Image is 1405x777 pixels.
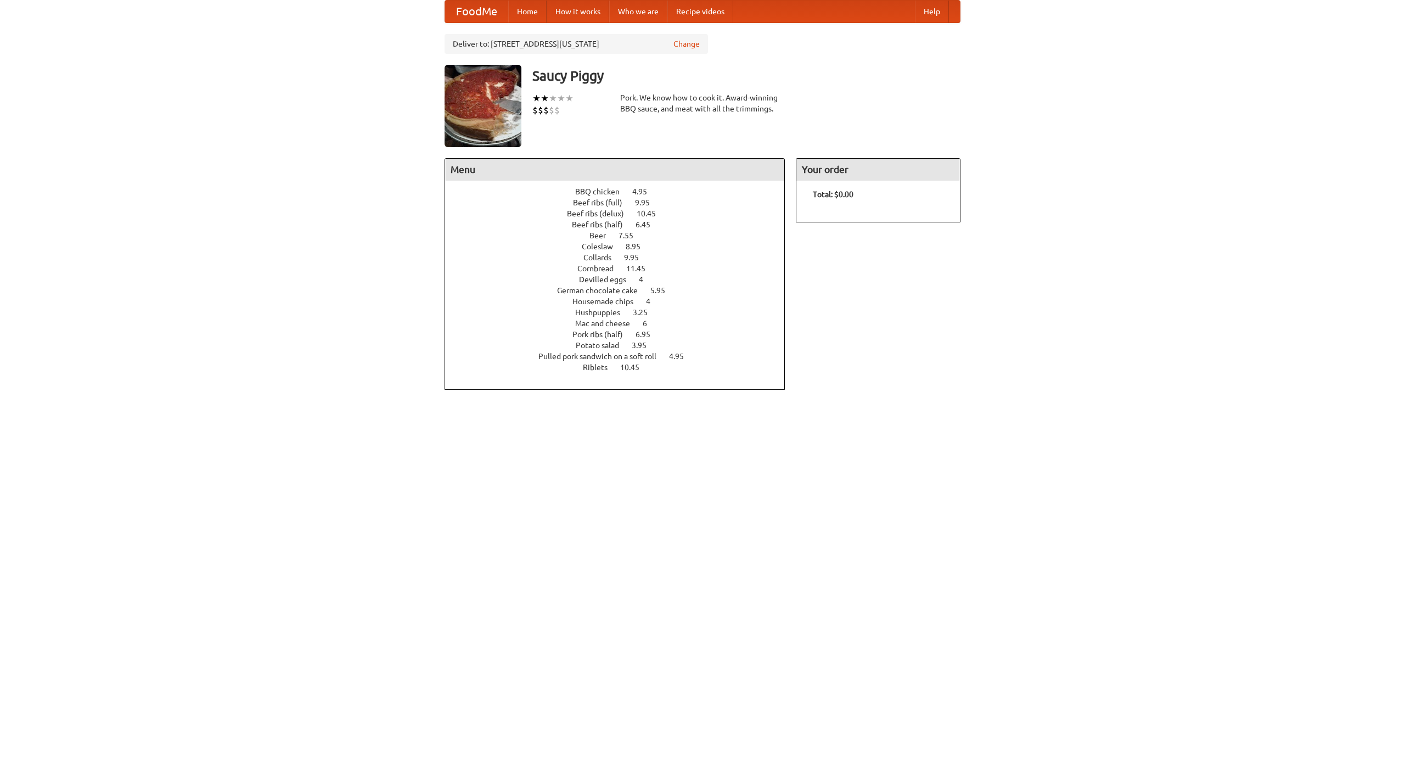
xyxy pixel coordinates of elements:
a: Cornbread 11.45 [577,264,666,273]
h4: Menu [445,159,784,181]
li: $ [532,104,538,116]
li: $ [543,104,549,116]
a: BBQ chicken 4.95 [575,187,667,196]
a: Recipe videos [667,1,733,23]
a: Beef ribs (full) 9.95 [573,198,670,207]
span: Potato salad [576,341,630,350]
li: $ [549,104,554,116]
span: Collards [583,253,622,262]
span: 4 [639,275,654,284]
span: Beer [589,231,617,240]
span: 6.95 [636,330,661,339]
span: BBQ chicken [575,187,631,196]
a: Beef ribs (half) 6.45 [572,220,671,229]
h3: Saucy Piggy [532,65,960,87]
span: Riblets [583,363,619,372]
span: 4.95 [669,352,695,361]
a: Beer 7.55 [589,231,654,240]
a: FoodMe [445,1,508,23]
a: Pork ribs (half) 6.95 [572,330,671,339]
span: 11.45 [626,264,656,273]
a: Potato salad 3.95 [576,341,667,350]
span: Housemade chips [572,297,644,306]
span: Pork ribs (half) [572,330,634,339]
a: Pulled pork sandwich on a soft roll 4.95 [538,352,704,361]
span: Mac and cheese [575,319,641,328]
li: ★ [557,92,565,104]
span: Beef ribs (full) [573,198,633,207]
span: Beef ribs (delux) [567,209,635,218]
span: 9.95 [624,253,650,262]
li: $ [554,104,560,116]
span: 7.55 [619,231,644,240]
a: Home [508,1,547,23]
span: 8.95 [626,242,651,251]
span: 5.95 [650,286,676,295]
a: Who we are [609,1,667,23]
span: 4 [646,297,661,306]
span: 6 [643,319,658,328]
span: German chocolate cake [557,286,649,295]
a: German chocolate cake 5.95 [557,286,685,295]
li: ★ [549,92,557,104]
span: 4.95 [632,187,658,196]
b: Total: $0.00 [813,190,853,199]
img: angular.jpg [445,65,521,147]
a: Beef ribs (delux) 10.45 [567,209,676,218]
span: 9.95 [635,198,661,207]
span: Coleslaw [582,242,624,251]
div: Pork. We know how to cook it. Award-winning BBQ sauce, and meat with all the trimmings. [620,92,785,114]
span: Pulled pork sandwich on a soft roll [538,352,667,361]
span: Cornbread [577,264,625,273]
a: Help [915,1,949,23]
div: Deliver to: [STREET_ADDRESS][US_STATE] [445,34,708,54]
a: Change [673,38,700,49]
a: Collards 9.95 [583,253,659,262]
span: 3.95 [632,341,657,350]
span: 6.45 [636,220,661,229]
h4: Your order [796,159,960,181]
a: Housemade chips 4 [572,297,671,306]
a: Coleslaw 8.95 [582,242,661,251]
a: Hushpuppies 3.25 [575,308,668,317]
li: ★ [532,92,541,104]
span: 10.45 [620,363,650,372]
a: How it works [547,1,609,23]
span: Hushpuppies [575,308,631,317]
span: 3.25 [633,308,659,317]
li: ★ [565,92,574,104]
a: Riblets 10.45 [583,363,660,372]
span: 10.45 [637,209,667,218]
li: $ [538,104,543,116]
span: Devilled eggs [579,275,637,284]
a: Devilled eggs 4 [579,275,664,284]
span: Beef ribs (half) [572,220,634,229]
li: ★ [541,92,549,104]
a: Mac and cheese 6 [575,319,667,328]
